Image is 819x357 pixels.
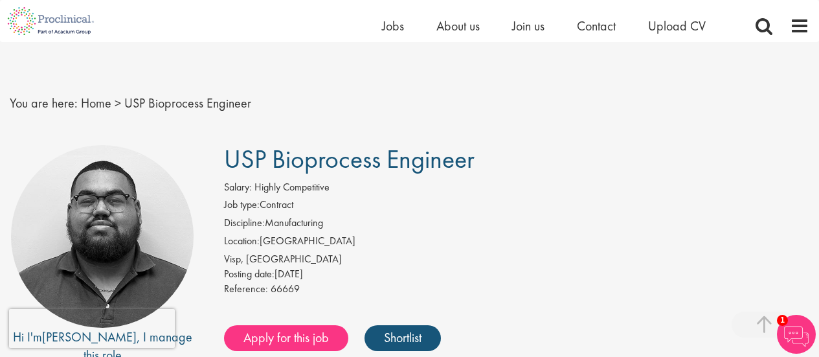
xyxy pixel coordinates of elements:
[9,309,175,348] iframe: reCAPTCHA
[224,234,260,249] label: Location:
[648,17,706,34] a: Upload CV
[777,315,816,354] img: Chatbot
[512,17,544,34] a: Join us
[224,216,265,231] label: Discipline:
[224,252,809,267] div: Visp, [GEOGRAPHIC_DATA]
[11,145,194,328] img: imeage of recruiter Ashley Bennett
[115,95,121,111] span: >
[224,267,809,282] div: [DATE]
[254,180,330,194] span: Highly Competitive
[224,198,809,216] li: Contract
[436,17,480,34] a: About us
[224,216,809,234] li: Manufacturing
[10,95,78,111] span: You are here:
[365,325,441,351] a: Shortlist
[224,325,348,351] a: Apply for this job
[124,95,251,111] span: USP Bioprocess Engineer
[224,180,252,195] label: Salary:
[224,143,475,176] span: USP Bioprocess Engineer
[777,315,788,326] span: 1
[224,282,268,297] label: Reference:
[577,17,616,34] a: Contact
[271,282,300,295] span: 66669
[224,198,260,213] label: Job type:
[81,95,111,111] a: breadcrumb link
[224,267,275,281] span: Posting date:
[224,234,809,252] li: [GEOGRAPHIC_DATA]
[382,17,404,34] a: Jobs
